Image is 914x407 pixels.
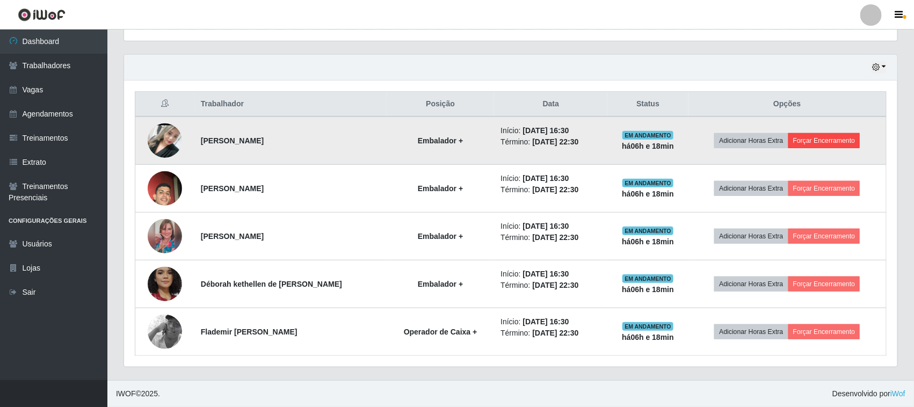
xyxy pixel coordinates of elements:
button: Forçar Encerramento [788,277,860,292]
strong: Embalador + [418,184,463,193]
img: 1705882743267.jpeg [148,249,182,319]
time: [DATE] 16:30 [523,270,569,278]
button: Forçar Encerramento [788,133,860,148]
th: Status [607,92,688,117]
th: Opções [688,92,887,117]
span: IWOF [116,389,136,398]
button: Adicionar Horas Extra [714,229,788,244]
strong: há 06 h e 18 min [622,333,674,341]
time: [DATE] 22:30 [532,233,578,242]
strong: Operador de Caixa + [404,328,477,336]
button: Adicionar Horas Extra [714,324,788,339]
th: Trabalhador [194,92,387,117]
strong: Embalador + [418,232,463,241]
li: Início: [500,125,601,136]
li: Início: [500,173,601,184]
span: EM ANDAMENTO [622,179,673,187]
time: [DATE] 16:30 [523,222,569,230]
strong: [PERSON_NAME] [201,232,264,241]
strong: [PERSON_NAME] [201,184,264,193]
li: Término: [500,280,601,291]
img: 1729120016145.jpeg [148,158,182,219]
span: EM ANDAMENTO [622,131,673,140]
li: Término: [500,232,601,243]
img: 1755712424414.jpeg [148,103,182,179]
th: Posição [387,92,494,117]
strong: Embalador + [418,136,463,145]
strong: Flademir [PERSON_NAME] [201,328,298,336]
th: Data [494,92,607,117]
time: [DATE] 22:30 [532,185,578,194]
li: Início: [500,221,601,232]
img: 1753388876118.jpeg [148,219,182,253]
time: [DATE] 22:30 [532,329,578,337]
span: EM ANDAMENTO [622,227,673,235]
li: Término: [500,328,601,339]
time: [DATE] 16:30 [523,174,569,183]
button: Forçar Encerramento [788,229,860,244]
strong: Déborah kethellen de [PERSON_NAME] [201,280,342,288]
button: Forçar Encerramento [788,324,860,339]
img: 1677862473540.jpeg [148,301,182,362]
time: [DATE] 22:30 [532,281,578,289]
li: Início: [500,268,601,280]
button: Forçar Encerramento [788,181,860,196]
time: [DATE] 16:30 [523,317,569,326]
li: Início: [500,316,601,328]
strong: há 06 h e 18 min [622,190,674,198]
span: Desenvolvido por [832,388,905,399]
button: Adicionar Horas Extra [714,181,788,196]
time: [DATE] 16:30 [523,126,569,135]
li: Término: [500,136,601,148]
strong: [PERSON_NAME] [201,136,264,145]
strong: há 06 h e 18 min [622,285,674,294]
span: © 2025 . [116,388,160,399]
img: CoreUI Logo [18,8,66,21]
strong: há 06 h e 18 min [622,237,674,246]
li: Término: [500,184,601,195]
strong: há 06 h e 18 min [622,142,674,150]
button: Adicionar Horas Extra [714,133,788,148]
strong: Embalador + [418,280,463,288]
span: EM ANDAMENTO [622,274,673,283]
button: Adicionar Horas Extra [714,277,788,292]
span: EM ANDAMENTO [622,322,673,331]
a: iWof [890,389,905,398]
time: [DATE] 22:30 [532,137,578,146]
